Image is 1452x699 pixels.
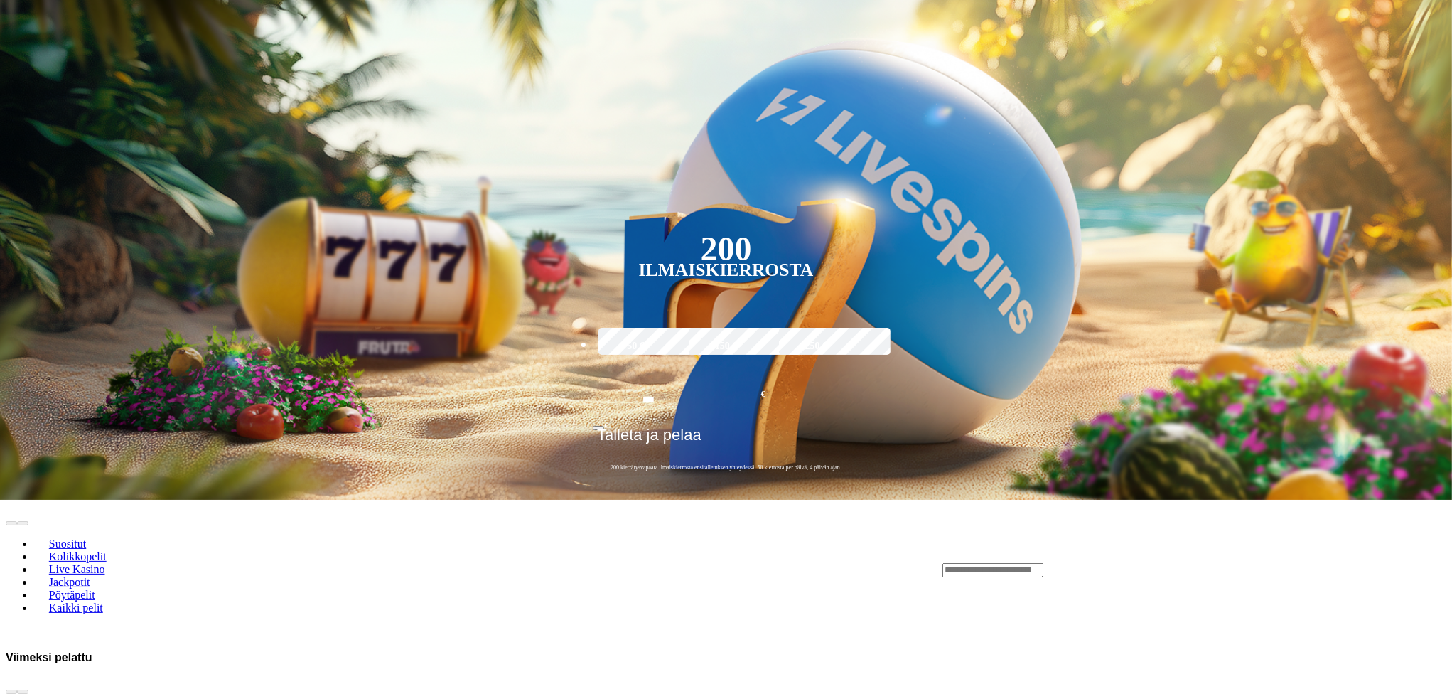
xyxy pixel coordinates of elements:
[43,602,109,614] span: Kaikki pelit
[34,546,121,567] a: Kolikkopelit
[43,589,101,601] span: Pöytäpelit
[597,426,701,454] span: Talleta ja pelaa
[761,388,765,401] span: €
[43,550,112,562] span: Kolikkopelit
[43,576,96,588] span: Jackpotit
[6,500,1446,639] header: Lobby
[6,521,17,525] button: prev slide
[43,563,111,575] span: Live Kasino
[639,262,814,279] div: Ilmaiskierrosta
[593,425,859,455] button: Talleta ja pelaa
[34,597,118,619] a: Kaikki pelit
[34,559,119,580] a: Live Kasino
[942,563,1043,577] input: Search
[685,326,767,367] label: 150 €
[6,513,914,626] nav: Lobby
[775,326,857,367] label: 250 €
[595,326,677,367] label: 50 €
[6,651,92,664] h3: Viimeksi pelattu
[6,690,17,694] button: prev slide
[34,572,104,593] a: Jackpotit
[17,690,28,694] button: next slide
[43,538,92,550] span: Suositut
[593,464,859,471] span: 200 kierrätysvapaata ilmaiskierrosta ensitalletuksen yhteydessä. 50 kierrosta per päivä, 4 päivän...
[700,240,751,257] div: 200
[34,533,101,555] a: Suositut
[34,585,109,606] a: Pöytäpelit
[604,421,608,429] span: €
[17,521,28,525] button: next slide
